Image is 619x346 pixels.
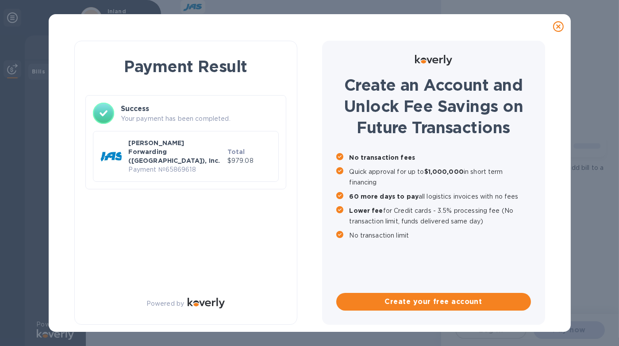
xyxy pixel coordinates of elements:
[336,293,531,311] button: Create your free account
[227,148,245,155] b: Total
[350,193,419,200] b: 60 more days to pay
[424,168,464,175] b: $1,000,000
[343,296,524,307] span: Create your free account
[129,138,224,165] p: [PERSON_NAME] Forwarding ([GEOGRAPHIC_DATA]), Inc.
[350,207,383,214] b: Lower fee
[350,205,531,227] p: for Credit cards - 3.5% processing fee (No transaction limit, funds delivered same day)
[415,55,452,65] img: Logo
[129,165,224,174] p: Payment № 65869618
[146,299,184,308] p: Powered by
[188,298,225,308] img: Logo
[350,166,531,188] p: Quick approval for up to in short term financing
[350,154,415,161] b: No transaction fees
[350,230,531,241] p: No transaction limit
[350,191,531,202] p: all logistics invoices with no fees
[336,74,531,138] h1: Create an Account and Unlock Fee Savings on Future Transactions
[121,114,279,123] p: Your payment has been completed.
[89,55,283,77] h1: Payment Result
[227,156,271,165] p: $979.08
[121,104,279,114] h3: Success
